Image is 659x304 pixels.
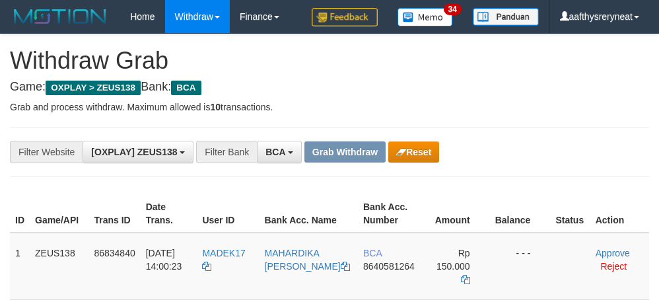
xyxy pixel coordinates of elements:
[94,248,135,258] span: 86834840
[436,248,470,272] span: Rp 150.000
[83,141,193,163] button: [OXPLAY] ZEUS138
[146,248,182,272] span: [DATE] 14:00:23
[30,233,88,300] td: ZEUS138
[30,195,88,233] th: Game/API
[312,8,378,26] img: Feedback.jpg
[260,195,358,233] th: Bank Acc. Name
[141,195,197,233] th: Date Trans.
[596,248,630,258] a: Approve
[257,141,302,163] button: BCA
[358,195,423,233] th: Bank Acc. Number
[398,8,453,26] img: Button%20Memo.svg
[10,141,83,163] div: Filter Website
[171,81,201,95] span: BCA
[10,48,649,74] h1: Withdraw Grab
[197,195,259,233] th: User ID
[265,248,350,272] a: MAHARDIKA [PERSON_NAME]
[388,141,439,163] button: Reset
[202,248,245,272] a: MADEK17
[210,102,221,112] strong: 10
[10,81,649,94] h4: Game: Bank:
[590,195,649,233] th: Action
[363,261,415,272] span: Copy 8640581264 to clipboard
[91,147,177,157] span: [OXPLAY] ZEUS138
[88,195,140,233] th: Trans ID
[304,141,386,163] button: Grab Withdraw
[10,233,30,300] td: 1
[196,141,257,163] div: Filter Bank
[46,81,141,95] span: OXPLAY > ZEUS138
[490,195,551,233] th: Balance
[202,248,245,258] span: MADEK17
[550,195,590,233] th: Status
[461,274,470,285] a: Copy 150000 to clipboard
[444,3,462,15] span: 34
[490,233,551,300] td: - - -
[363,248,382,258] span: BCA
[265,147,285,157] span: BCA
[601,261,627,272] a: Reject
[10,7,110,26] img: MOTION_logo.png
[423,195,490,233] th: Amount
[10,195,30,233] th: ID
[10,100,649,114] p: Grab and process withdraw. Maximum allowed is transactions.
[473,8,539,26] img: panduan.png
